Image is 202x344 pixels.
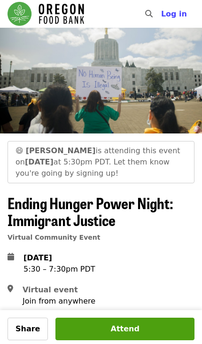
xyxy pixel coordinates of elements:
[8,318,48,340] button: Share
[55,318,194,340] button: Attend
[154,5,194,23] button: Log in
[8,252,14,261] i: calendar icon
[16,146,180,178] span: is attending this event on at 5:30pm PDT. Let them know you're going by signing up!
[8,2,84,26] img: Oregon Food Bank - Home
[26,146,96,155] strong: [PERSON_NAME]
[23,285,78,294] a: Virtual event
[23,264,95,275] div: 5:30 – 7:30pm PDT
[16,146,23,155] span: grinning face emoji
[8,192,173,230] span: Ending Hunger Power Night: Immigrant Justice
[161,9,187,18] span: Log in
[8,284,13,293] i: map-marker-alt icon
[145,9,153,18] i: search icon
[158,3,166,25] input: Search
[23,253,52,262] strong: [DATE]
[16,324,40,333] span: Share
[8,234,100,241] a: Virtual Community Event
[23,297,95,305] span: Join from anywhere
[25,157,54,166] strong: [DATE]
